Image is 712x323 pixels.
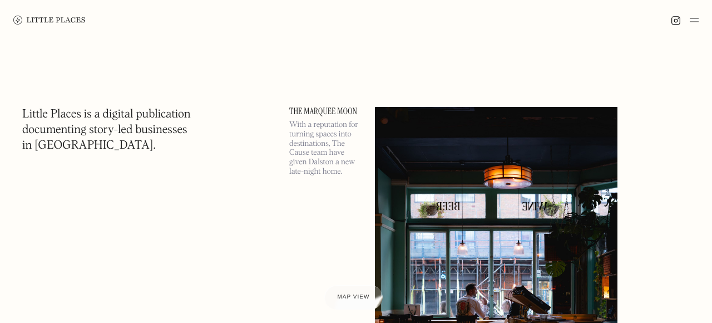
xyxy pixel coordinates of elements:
a: Map view [324,285,383,310]
h1: Little Places is a digital publication documenting story-led businesses in [GEOGRAPHIC_DATA]. [22,107,191,154]
span: Map view [338,294,370,300]
a: The Marquee Moon [289,107,362,116]
p: With a reputation for turning spaces into destinations, The Cause team have given Dalston a new l... [289,120,362,177]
